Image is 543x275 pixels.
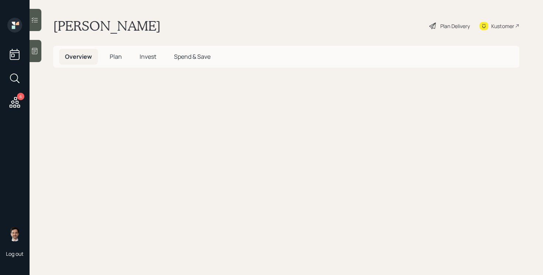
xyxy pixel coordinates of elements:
[65,52,92,61] span: Overview
[17,93,24,100] div: 6
[140,52,156,61] span: Invest
[440,22,470,30] div: Plan Delivery
[6,250,24,257] div: Log out
[110,52,122,61] span: Plan
[53,18,161,34] h1: [PERSON_NAME]
[7,227,22,241] img: jonah-coleman-headshot.png
[174,52,211,61] span: Spend & Save
[491,22,514,30] div: Kustomer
